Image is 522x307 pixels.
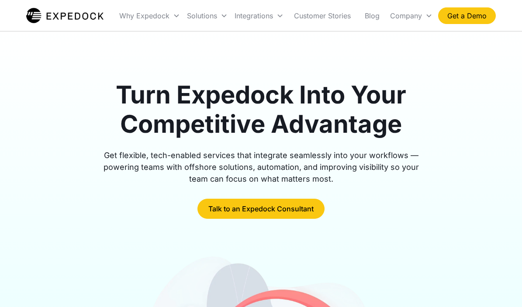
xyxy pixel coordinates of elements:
[93,80,429,139] h1: Turn Expedock Into Your Competitive Advantage
[231,1,287,31] div: Integrations
[197,199,325,219] a: Talk to an Expedock Consultant
[183,1,231,31] div: Solutions
[387,1,436,31] div: Company
[390,11,422,20] div: Company
[187,11,217,20] div: Solutions
[26,7,104,24] img: Expedock Logo
[119,11,169,20] div: Why Expedock
[287,1,358,31] a: Customer Stories
[235,11,273,20] div: Integrations
[358,1,387,31] a: Blog
[26,7,104,24] a: home
[93,149,429,185] div: Get flexible, tech-enabled services that integrate seamlessly into your workflows — powering team...
[438,7,496,24] a: Get a Demo
[116,1,183,31] div: Why Expedock
[478,265,522,307] iframe: Chat Widget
